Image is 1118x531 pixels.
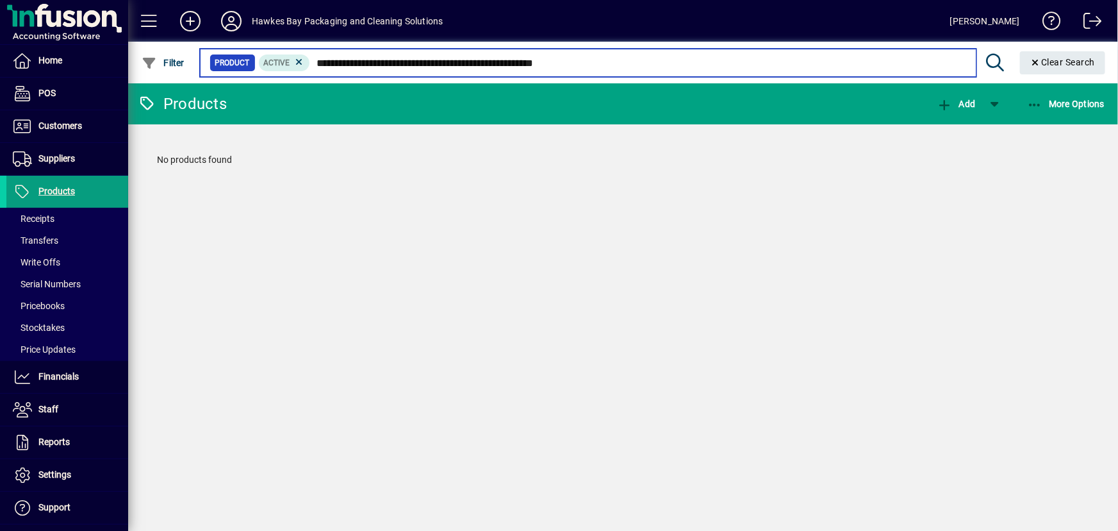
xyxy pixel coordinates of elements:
[264,58,290,67] span: Active
[13,301,65,311] span: Pricebooks
[138,51,188,74] button: Filter
[13,235,58,246] span: Transfers
[933,92,978,115] button: Add
[252,11,443,31] div: Hawkes Bay Packaging and Cleaning Solutions
[6,361,128,393] a: Financials
[13,344,76,355] span: Price Updates
[1027,99,1105,109] span: More Options
[13,279,81,289] span: Serial Numbers
[6,45,128,77] a: Home
[1020,51,1106,74] button: Clear
[38,502,70,512] span: Support
[38,404,58,414] span: Staff
[937,99,975,109] span: Add
[13,257,60,267] span: Write Offs
[6,230,128,251] a: Transfers
[138,94,227,114] div: Products
[211,10,252,33] button: Profile
[6,251,128,273] a: Write Offs
[38,371,79,382] span: Financials
[1024,92,1108,115] button: More Options
[38,186,75,196] span: Products
[38,469,71,480] span: Settings
[6,492,128,524] a: Support
[142,58,185,68] span: Filter
[6,339,128,360] a: Price Updates
[13,323,65,333] span: Stocktakes
[38,121,82,131] span: Customers
[38,437,70,447] span: Reports
[38,55,62,65] span: Home
[6,273,128,295] a: Serial Numbers
[6,394,128,426] a: Staff
[259,55,310,71] mat-chip: Activation Status: Active
[6,110,128,142] a: Customers
[6,317,128,339] a: Stocktakes
[6,208,128,230] a: Receipts
[6,78,128,110] a: POS
[1030,57,1096,67] span: Clear Search
[6,459,128,491] a: Settings
[144,140,1102,180] div: No products found
[38,153,75,164] span: Suppliers
[950,11,1020,31] div: [PERSON_NAME]
[170,10,211,33] button: Add
[13,214,54,224] span: Receipts
[6,295,128,317] a: Pricebooks
[1074,3,1102,44] a: Logout
[6,426,128,459] a: Reports
[6,143,128,175] a: Suppliers
[215,56,250,69] span: Product
[38,88,56,98] span: POS
[1033,3,1061,44] a: Knowledge Base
